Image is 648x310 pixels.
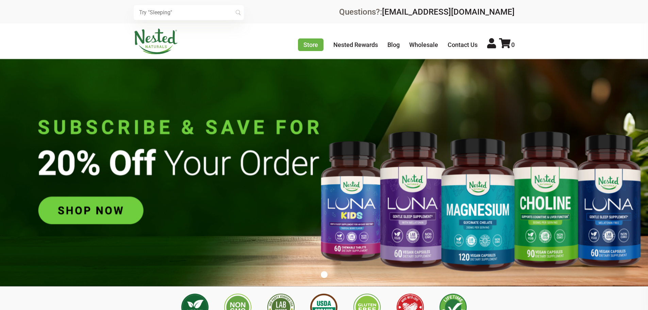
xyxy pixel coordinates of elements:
a: Wholesale [409,41,438,48]
button: 1 of 1 [321,271,328,278]
img: Nested Naturals [134,29,178,54]
a: Store [298,38,323,51]
div: Questions?: [339,8,515,16]
input: Try "Sleeping" [134,5,244,20]
a: 0 [499,41,515,48]
a: Nested Rewards [333,41,378,48]
span: 0 [511,41,515,48]
a: Contact Us [448,41,478,48]
a: Blog [387,41,400,48]
a: [EMAIL_ADDRESS][DOMAIN_NAME] [382,7,515,17]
